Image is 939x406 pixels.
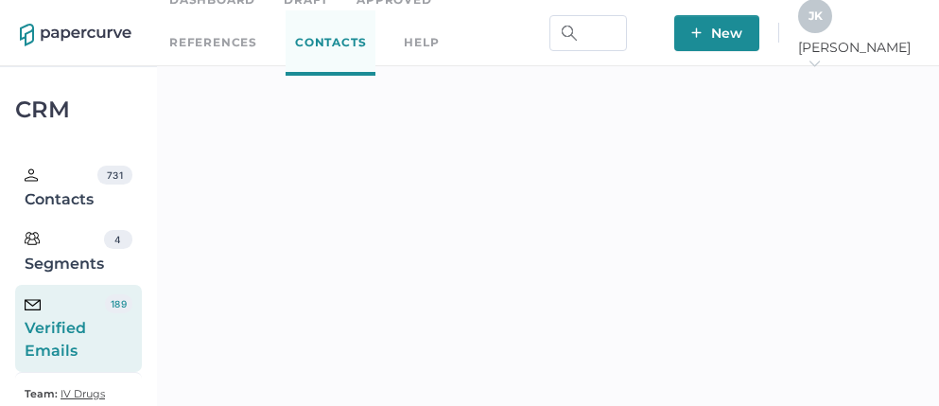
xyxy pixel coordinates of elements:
[105,294,131,313] div: 189
[25,166,97,211] div: Contacts
[25,299,41,310] img: email-icon-black.c777dcea.svg
[25,230,104,275] div: Segments
[97,166,131,185] div: 731
[20,24,131,46] img: papercurve-logo-colour.7244d18c.svg
[691,27,702,38] img: plus-white.e19ec114.svg
[61,387,105,400] span: IV Drugs
[169,32,257,53] a: References
[562,26,577,41] img: search.bf03fe8b.svg
[404,32,439,53] div: help
[25,168,38,182] img: person.20a629c4.svg
[691,15,742,51] span: New
[104,230,132,249] div: 4
[25,294,105,362] div: Verified Emails
[798,39,919,73] span: [PERSON_NAME]
[674,15,759,51] button: New
[549,15,627,51] input: Search Workspace
[809,9,823,23] span: J K
[25,231,40,246] img: segments.b9481e3d.svg
[808,57,821,70] i: arrow_right
[15,101,142,118] div: CRM
[286,10,375,76] a: Contacts
[25,382,105,405] a: Team: IV Drugs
